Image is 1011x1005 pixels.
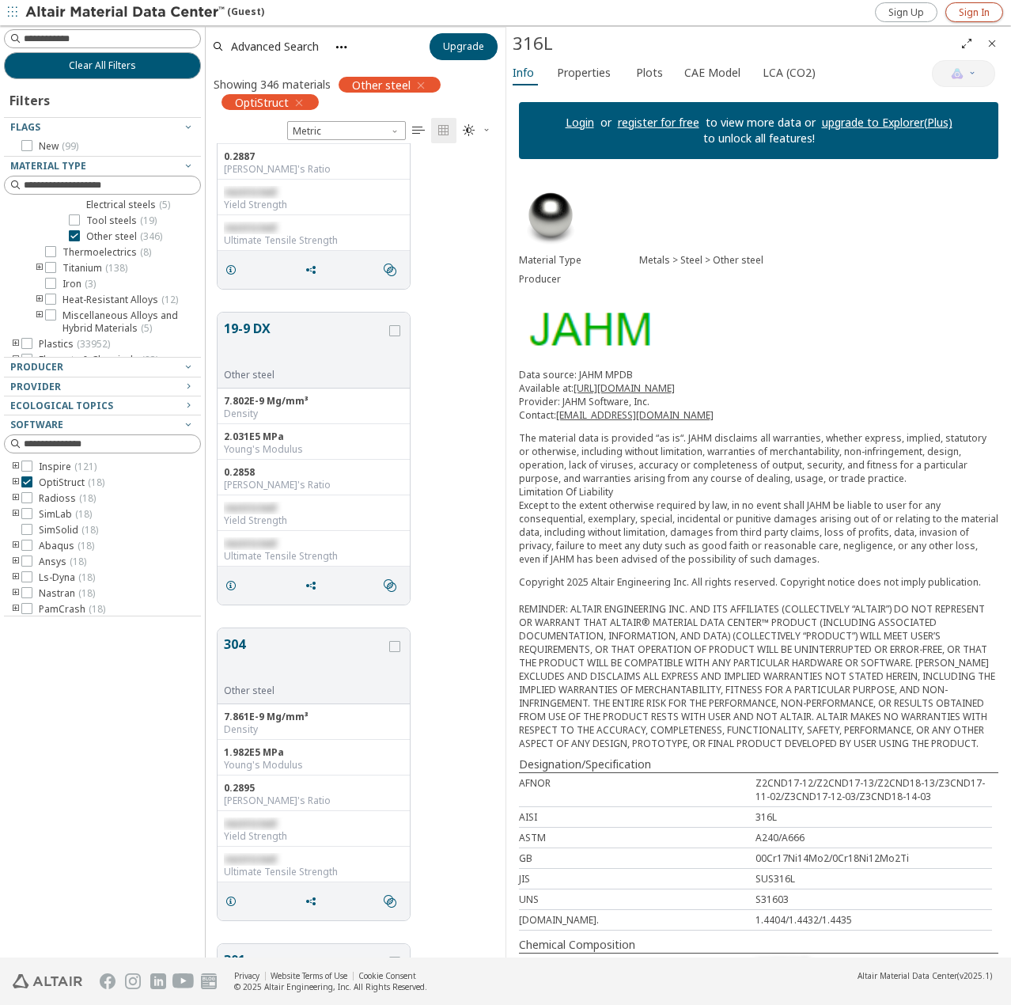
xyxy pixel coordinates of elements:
[519,776,755,803] div: AFNOR
[4,118,201,137] button: Flags
[79,491,96,505] span: ( 18 )
[25,5,227,21] img: Altair Material Data Center
[218,254,251,286] button: Details
[858,970,992,981] div: (v2025.1)
[218,570,251,601] button: Details
[519,957,755,970] div: C [%]
[875,2,937,22] a: Sign Up
[74,460,97,473] span: ( 121 )
[10,120,40,134] span: Flags
[297,886,331,917] button: Share
[4,52,201,79] button: Clear All Filters
[224,430,403,443] div: 2.031E5 MPa
[140,245,151,259] span: ( 8 )
[81,523,98,537] span: ( 18 )
[224,185,276,199] span: restricted
[141,321,152,335] span: ( 5 )
[206,143,505,958] div: grid
[519,431,998,566] p: The material data is provided “as is“. JAHM disclaims all warranties, whether express, implied, s...
[224,711,403,723] div: 7.861E-9 Mg/mm³
[945,2,1003,22] a: Sign In
[10,476,21,489] i: toogle group
[639,254,999,267] div: Metals > Steel > Other steel
[34,309,45,335] i: toogle group
[86,186,195,211] span: Magnetic alloys & Electrical steels
[519,851,755,865] div: GB
[519,757,998,772] div: Designation/Specification
[224,479,403,491] div: [PERSON_NAME]'s Ratio
[39,338,110,351] span: Plastics
[10,587,21,600] i: toogle group
[271,970,347,981] a: Website Terms of Use
[224,221,276,234] span: restricted
[755,810,992,824] div: 316L
[224,408,403,420] div: Density
[519,913,755,927] div: [DOMAIN_NAME].
[10,603,21,616] i: toogle group
[39,508,92,521] span: SimLab
[10,461,21,473] i: toogle group
[979,31,1005,56] button: Close
[224,746,403,759] div: 1.982E5 MPa
[39,140,78,153] span: New
[69,59,136,72] span: Clear All Filters
[224,685,386,697] div: Other steel
[10,508,21,521] i: toogle group
[412,124,425,137] i: 
[443,40,484,53] span: Upgrade
[62,278,96,290] span: Iron
[437,124,450,137] i: 
[77,337,110,351] span: ( 33952 )
[10,360,63,374] span: Producer
[62,246,151,259] span: Thermoelectrics
[39,603,105,616] span: PamCrash
[39,492,96,505] span: Radioss
[951,67,964,80] img: AI Copilot
[519,872,755,886] div: JIS
[39,556,86,568] span: Ansys
[235,95,289,109] span: OptiStruct
[456,118,498,143] button: Theme
[234,981,427,992] div: © 2025 Altair Engineering, Inc. All Rights Reserved.
[224,852,276,866] span: restricted
[70,555,86,568] span: ( 18 )
[556,408,714,422] a: [EMAIL_ADDRESS][DOMAIN_NAME]
[513,31,954,56] div: 316L
[224,537,276,550] span: restricted
[224,635,386,685] button: 304
[224,817,276,830] span: restricted
[4,157,201,176] button: Material Type
[224,369,386,381] div: Other steel
[10,571,21,584] i: toogle group
[4,358,201,377] button: Producer
[888,6,924,19] span: Sign Up
[755,893,992,906] div: S31603
[463,124,475,137] i: 
[519,810,755,824] div: AISI
[224,723,403,736] div: Density
[86,214,157,227] span: Tool steels
[85,277,96,290] span: ( 3 )
[297,570,331,601] button: Share
[10,399,113,412] span: Ecological Topics
[699,115,822,131] p: to view more data or
[10,159,86,173] span: Material Type
[519,184,582,248] img: Material Type Image
[822,115,952,130] a: upgrade to Explorer(Plus)
[105,261,127,275] span: ( 138 )
[39,461,97,473] span: Inspire
[224,830,403,843] div: Yield Strength
[224,319,386,369] button: 19-9 DX
[406,118,431,143] button: Table View
[10,380,61,393] span: Provider
[377,254,410,286] button: Similar search
[4,415,201,434] button: Software
[10,418,63,431] span: Software
[10,492,21,505] i: toogle group
[140,214,157,227] span: ( 19 )
[224,866,403,878] div: Ultimate Tensile Strength
[39,587,95,600] span: Nastran
[519,368,998,422] p: Data source: JAHM MPDB Available at: Provider: JAHM Software, Inc. Contact:
[39,540,94,552] span: Abaqus
[431,118,456,143] button: Tile View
